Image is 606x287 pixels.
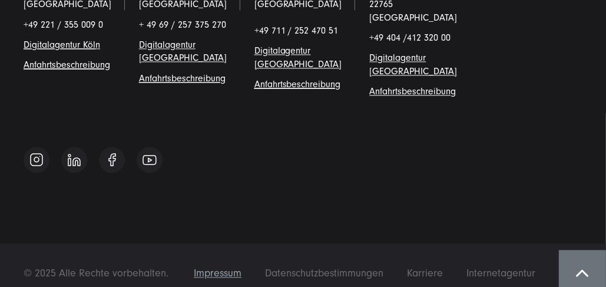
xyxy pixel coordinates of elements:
span: Karriere [407,267,443,279]
img: Follow us on Instagram [29,152,44,167]
span: Internetagentur [466,267,535,279]
img: Follow us on Linkedin [68,153,81,166]
span: + 49 69 / 257 375 270 [139,19,226,30]
a: Anfahrtsbeschreibung [369,86,456,97]
a: Digitalagentur Köl [24,39,95,50]
span: +49 711 / 252 470 51 [254,25,339,36]
a: Anfahrtsbeschreibung [254,79,341,90]
img: Follow us on Youtube [143,154,157,165]
a: Anfahrtsbeschreibung [24,60,110,70]
a: Anfahrtsbeschreibun [139,73,220,84]
a: n [95,39,100,50]
a: Digitalagentur [GEOGRAPHIC_DATA] [139,39,227,63]
p: +49 221 / 355 009 0 [24,18,121,31]
span: © 2025 Alle Rechte vorbehalten. [24,267,168,279]
a: Digitalagentur [GEOGRAPHIC_DATA] [369,52,457,76]
span: g [139,73,226,84]
span: +49 404 / [369,32,451,43]
a: Digitalagentur [GEOGRAPHIC_DATA] [254,45,342,69]
span: Datenschutzbestimmungen [265,267,383,279]
img: Follow us on Facebook [108,153,116,166]
span: 412 320 00 [407,32,451,43]
span: Impressum [194,267,241,279]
